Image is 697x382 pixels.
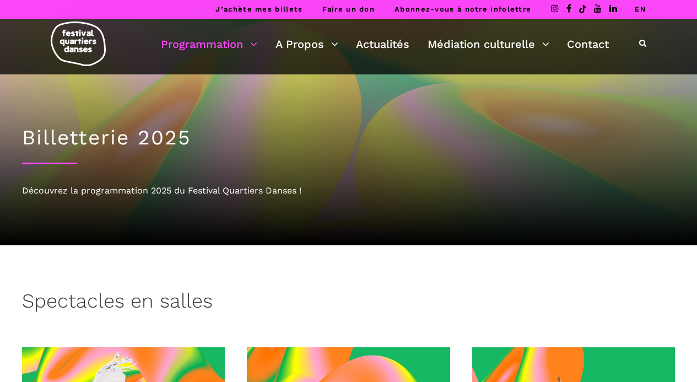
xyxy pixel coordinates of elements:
[161,35,257,53] a: Programmation
[22,184,675,198] div: Découvrez la programmation 2025 du Festival Quartiers Danses !
[215,5,302,13] a: J’achète mes billets
[428,35,549,53] a: Médiation culturelle
[635,5,646,13] a: EN
[22,126,675,150] h1: Billetterie 2025
[22,289,213,317] h3: Spectacles en salles
[567,35,609,53] a: Contact
[322,5,375,13] a: Faire un don
[51,21,106,66] img: logo-fqd-med
[356,35,409,53] a: Actualités
[275,35,338,53] a: A Propos
[395,5,531,13] a: Abonnez-vous à notre infolettre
